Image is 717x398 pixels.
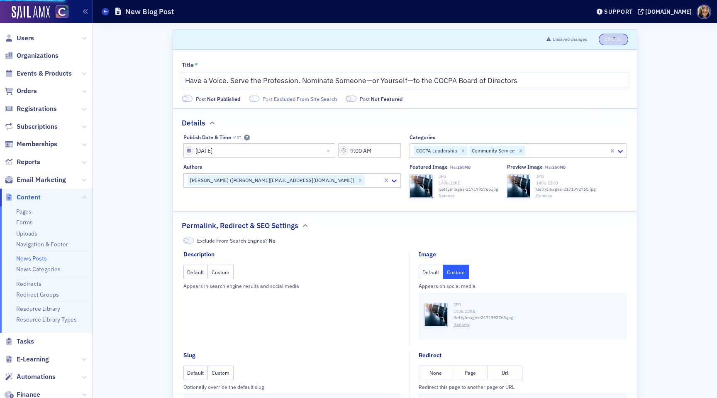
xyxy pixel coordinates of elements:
[16,230,37,237] a: Uploads
[439,180,498,187] div: 1406.12 KB
[183,164,202,170] div: Authors
[536,180,596,187] div: 1406.12 KB
[536,193,552,199] button: Remove
[545,165,566,170] span: Max
[371,96,402,102] span: Not Featured
[5,86,37,96] a: Orders
[16,208,32,215] a: Pages
[419,351,441,360] div: Redirect
[697,5,711,19] span: Profile
[419,250,436,259] div: Image
[274,96,337,102] span: Excluded From Site Search
[16,265,61,273] a: News Categories
[356,175,365,185] div: Remove Lauren Standiford (lauren@blueoceanideas.com)
[454,321,470,328] button: Remove
[5,104,57,113] a: Registrations
[16,255,47,262] a: News Posts
[183,366,208,380] button: Default
[183,265,208,279] button: Default
[182,61,194,69] div: Title
[17,157,40,167] span: Reports
[5,193,41,202] a: Content
[183,351,195,360] div: Slug
[454,302,621,308] div: JPG
[17,355,49,364] span: E-Learning
[17,34,34,43] span: Users
[16,280,41,287] a: Redirects
[5,337,34,346] a: Tasks
[17,372,56,381] span: Automations
[453,366,488,380] button: Page
[195,61,198,69] abbr: This field is required
[5,372,56,381] a: Automations
[410,134,435,140] div: Categories
[12,6,50,19] img: SailAMX
[410,164,448,170] div: Featured Image
[182,118,205,128] h2: Details
[439,186,498,193] span: GettyImages-2171992765.jpg
[208,366,234,380] button: Custom
[443,265,469,279] button: Custom
[56,5,68,18] img: SailAMX
[182,220,298,231] h2: Permalink, Redirect & SEO Settings
[5,34,34,43] a: Users
[16,305,60,312] a: Resource Library
[458,146,468,156] div: Remove COCPA Leadership
[5,355,49,364] a: E-Learning
[16,316,77,323] a: Resource Library Types
[16,241,68,248] a: Navigation & Footer
[16,291,59,298] a: Redirect Groups
[183,383,401,391] div: Optionally override the default slug
[536,186,596,193] span: GettyImages-2171992765.jpg
[16,219,33,226] a: Forms
[604,8,633,15] div: Support
[419,383,627,391] div: Redirect this page to another page or URL
[457,165,471,170] span: 250MB
[269,237,276,244] span: No
[450,165,471,170] span: Max
[233,135,241,140] span: MDT
[5,51,59,60] a: Organizations
[469,146,516,156] div: Community Service
[5,69,72,78] a: Events & Products
[207,96,240,102] span: Not Published
[197,237,276,244] span: Exclude From Search Engines?
[17,69,72,78] span: Events & Products
[17,122,58,131] span: Subscriptions
[183,250,215,259] div: Description
[17,140,57,149] span: Memberships
[5,122,58,131] a: Subscriptions
[17,193,41,202] span: Content
[263,95,337,103] span: Post
[338,143,401,158] input: 00:00 AM
[536,173,596,180] div: JPG
[5,157,40,167] a: Reports
[183,134,231,140] div: Publish Date & Time
[125,7,174,17] h1: New Blog Post
[5,140,57,149] a: Memberships
[419,282,627,290] div: Appears on social media
[183,238,194,244] span: No
[196,95,240,103] span: Post
[507,164,543,170] div: Preview image
[188,175,356,185] div: [PERSON_NAME] ([PERSON_NAME][EMAIL_ADDRESS][DOMAIN_NAME])
[182,96,193,102] span: Not Published
[454,314,513,321] span: GettyImages-2171992765.jpg
[439,173,498,180] div: JPG
[17,337,34,346] span: Tasks
[249,96,260,102] span: Excluded From Site Search
[346,96,356,102] span: Not Featured
[516,146,525,156] div: Remove Community Service
[638,9,695,15] button: [DOMAIN_NAME]
[645,8,692,15] div: [DOMAIN_NAME]
[324,143,335,158] button: Close
[183,282,401,290] div: Appears in search engine results and social media
[17,86,37,96] span: Orders
[5,175,66,184] a: Email Marketing
[183,143,335,158] input: MM/DD/YYYY
[414,146,458,156] div: COCPA Leadership
[17,51,59,60] span: Organizations
[454,308,621,315] div: 1406.12 KB
[17,175,66,184] span: Email Marketing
